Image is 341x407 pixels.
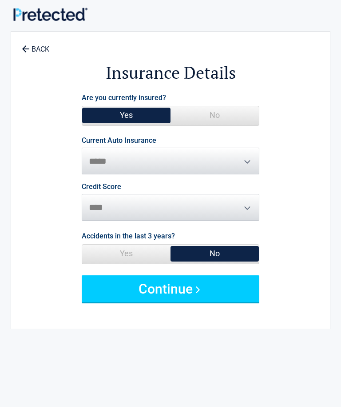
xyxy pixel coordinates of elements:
[82,92,166,104] label: Are you currently insured?
[82,275,259,302] button: Continue
[82,137,156,144] label: Current Auto Insurance
[170,245,259,262] span: No
[82,245,170,262] span: Yes
[16,61,325,84] h2: Insurance Details
[170,106,259,124] span: No
[13,8,87,21] img: Main Logo
[82,230,175,242] label: Accidents in the last 3 years?
[82,106,170,124] span: Yes
[82,183,121,190] label: Credit Score
[20,37,51,53] a: BACK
